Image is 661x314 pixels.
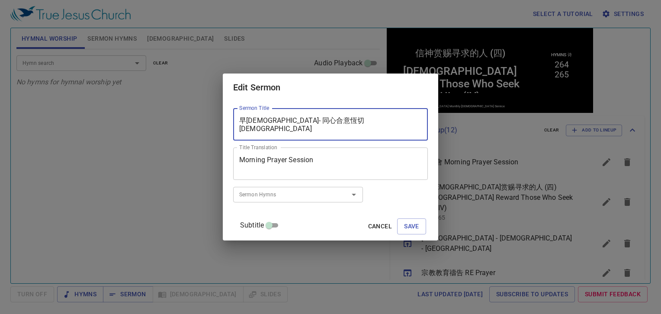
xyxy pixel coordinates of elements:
[239,156,422,172] textarea: Morning Prayer Session
[348,189,360,201] button: Open
[29,86,118,90] div: [DEMOGRAPHIC_DATA] Monthly [DEMOGRAPHIC_DATA] Service
[168,51,182,61] li: 265
[368,221,392,232] span: Cancel
[168,41,182,51] li: 264
[404,221,419,232] span: Save
[365,218,395,234] button: Cancel
[29,29,119,41] div: 信神赏赐寻求的人 (四)
[239,116,422,133] textarea: 早[DEMOGRAPHIC_DATA]- 同心合意恆切[DEMOGRAPHIC_DATA]
[164,33,185,39] p: Hymns 诗
[3,46,143,84] div: [DEMOGRAPHIC_DATA] Reward Those Who Seek Him (IV)
[397,218,426,234] button: Save
[233,80,428,94] h2: Edit Sermon
[240,220,264,231] span: Subtitle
